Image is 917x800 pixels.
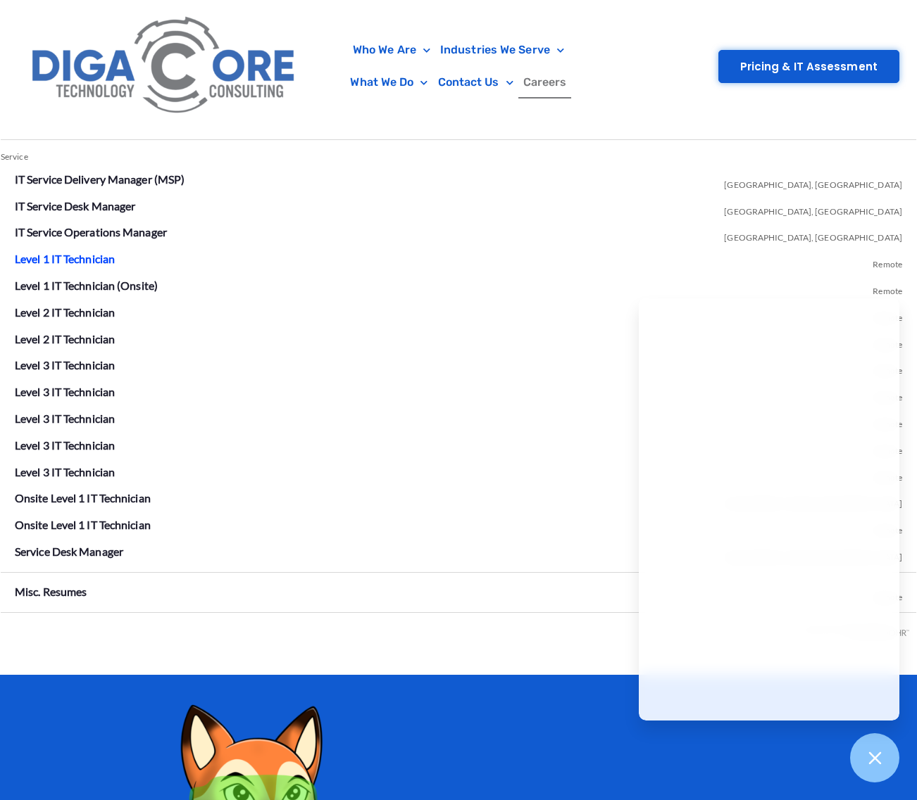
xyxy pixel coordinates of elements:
[15,385,115,398] a: Level 3 IT Technician
[15,465,115,478] a: Level 3 IT Technician
[15,585,87,598] a: Misc. Resumes
[435,34,569,66] a: Industries We Serve
[15,491,151,504] a: Onsite Level 1 IT Technician
[15,252,115,265] a: Level 1 IT Technician
[718,50,899,83] a: Pricing & IT Assessment
[15,225,167,239] a: IT Service Operations Manager
[639,298,899,720] iframe: Chatgenie Messenger
[15,199,135,212] a: IT Service Desk Manager
[15,518,151,531] a: Onsite Level 1 IT Technician
[345,66,432,99] a: What We Do
[873,275,902,302] span: Remote
[15,305,115,319] a: Level 2 IT Technician
[15,438,115,452] a: Level 3 IT Technician
[15,332,115,345] a: Level 2 IT Technician
[15,172,185,186] a: IT Service Delivery Manager (MSP)
[311,34,605,99] nav: Menu
[724,196,902,222] span: [GEOGRAPHIC_DATA], [GEOGRAPHIC_DATA]
[15,358,115,372] a: Level 3 IT Technician
[433,66,518,99] a: Contact Us
[724,222,902,248] span: [GEOGRAPHIC_DATA], [GEOGRAPHIC_DATA]
[25,7,304,126] img: Digacore Logo
[1,620,910,640] div: Powered by
[518,66,572,99] a: Careers
[348,34,435,66] a: Who We Are
[15,545,123,558] a: Service Desk Manager
[15,412,115,425] a: Level 3 IT Technician
[1,147,916,167] div: Service
[724,169,902,196] span: [GEOGRAPHIC_DATA], [GEOGRAPHIC_DATA]
[740,61,878,72] span: Pricing & IT Assessment
[15,279,158,292] a: Level 1 IT Technician (Onsite)
[873,248,902,275] span: Remote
